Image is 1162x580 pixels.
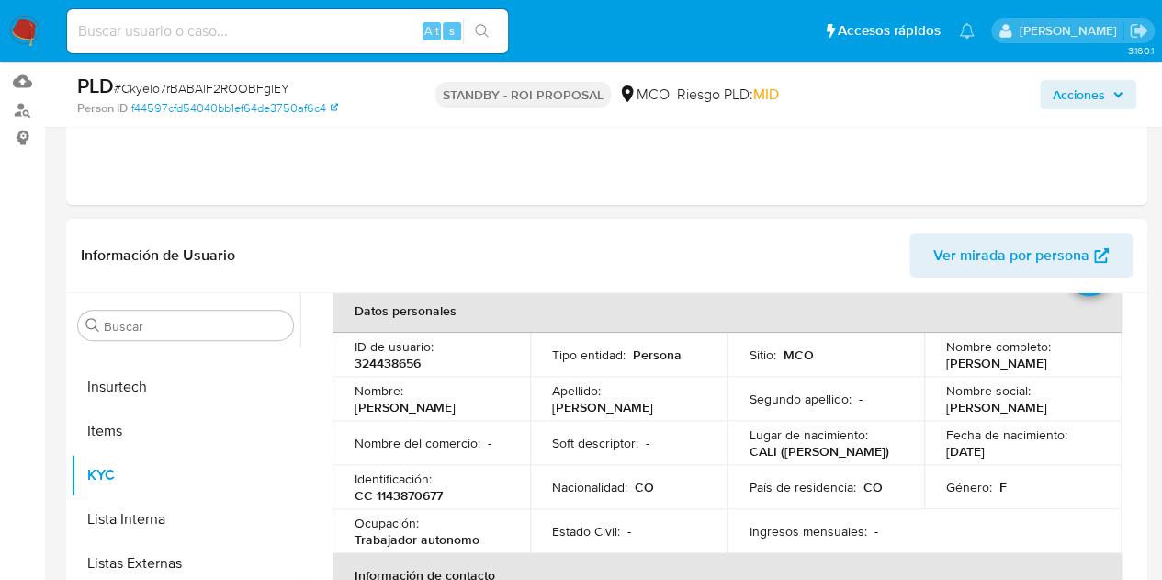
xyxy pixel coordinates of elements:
p: Nombre completo : [946,338,1051,355]
p: [PERSON_NAME] [355,399,456,415]
p: Identificación : [355,471,432,487]
p: Apellido : [552,382,601,399]
p: - [858,391,862,407]
span: # Ckyelo7rBABAlF2ROOBFglEY [114,79,289,97]
p: Soft descriptor : [552,435,638,451]
p: Tipo entidad : [552,347,626,363]
p: - [488,435,491,451]
p: [PERSON_NAME] [946,399,1047,415]
button: Insurtech [71,365,300,409]
span: Acciones [1053,80,1105,109]
p: CC 1143870677 [355,487,443,504]
p: - [627,523,631,540]
div: MCO [618,85,670,105]
button: search-icon [463,18,501,44]
p: [PERSON_NAME] [946,355,1047,371]
p: Nombre : [355,382,403,399]
p: CALI ([PERSON_NAME]) [749,443,888,460]
button: Ver mirada por persona [909,233,1133,278]
input: Buscar [104,318,286,335]
p: F [999,479,1007,495]
a: f44597cfd54040bb1ef64de3750af6c4 [131,100,338,117]
input: Buscar usuario o caso... [67,19,508,43]
p: - [874,523,877,540]
span: Ver mirada por persona [933,233,1089,278]
p: Nombre social : [946,382,1031,399]
p: Persona [633,347,682,363]
button: Buscar [85,318,100,333]
span: 3.160.1 [1127,43,1153,58]
a: Notificaciones [959,23,975,39]
p: CO [635,479,654,495]
p: - [646,435,649,451]
p: Género : [946,479,992,495]
button: Items [71,409,300,453]
p: 324438656 [355,355,421,371]
span: Accesos rápidos [838,21,941,40]
button: KYC [71,453,300,497]
p: CO [863,479,882,495]
p: Lugar de nacimiento : [749,426,867,443]
p: Ocupación : [355,515,419,531]
p: ID de usuario : [355,338,434,355]
p: Ingresos mensuales : [749,523,866,540]
th: Datos personales [333,289,1122,333]
h1: Información de Usuario [81,246,235,265]
button: Acciones [1040,80,1136,109]
b: PLD [77,71,114,100]
p: Sitio : [749,347,775,363]
p: País de residencia : [749,479,855,495]
p: [PERSON_NAME] [552,399,653,415]
span: MID [753,84,779,105]
p: Nacionalidad : [552,479,627,495]
p: MCO [783,347,813,363]
button: Lista Interna [71,497,300,541]
b: Person ID [77,100,128,117]
p: Nombre del comercio : [355,435,480,451]
span: Riesgo PLD: [677,85,779,105]
p: Trabajador autonomo [355,531,479,548]
p: [DATE] [946,443,985,460]
p: marcela.perdomo@mercadolibre.com.co [1019,22,1123,40]
p: STANDBY - ROI PROPOSAL [435,82,611,108]
span: Alt [424,22,439,40]
p: Estado Civil : [552,523,620,540]
p: Segundo apellido : [749,391,851,407]
p: Fecha de nacimiento : [946,426,1067,443]
a: Salir [1129,21,1148,40]
span: s [449,22,455,40]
